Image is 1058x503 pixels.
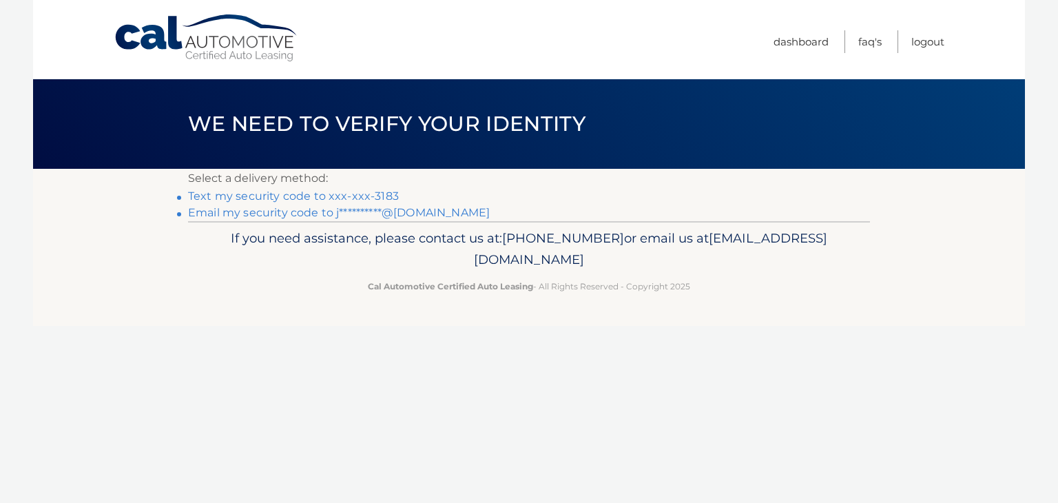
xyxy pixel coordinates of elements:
[368,281,533,291] strong: Cal Automotive Certified Auto Leasing
[197,227,861,271] p: If you need assistance, please contact us at: or email us at
[774,30,829,53] a: Dashboard
[188,111,585,136] span: We need to verify your identity
[197,279,861,294] p: - All Rights Reserved - Copyright 2025
[502,230,624,246] span: [PHONE_NUMBER]
[188,169,870,188] p: Select a delivery method:
[114,14,300,63] a: Cal Automotive
[911,30,944,53] a: Logout
[188,206,490,219] a: Email my security code to j**********@[DOMAIN_NAME]
[188,189,399,203] a: Text my security code to xxx-xxx-3183
[858,30,882,53] a: FAQ's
